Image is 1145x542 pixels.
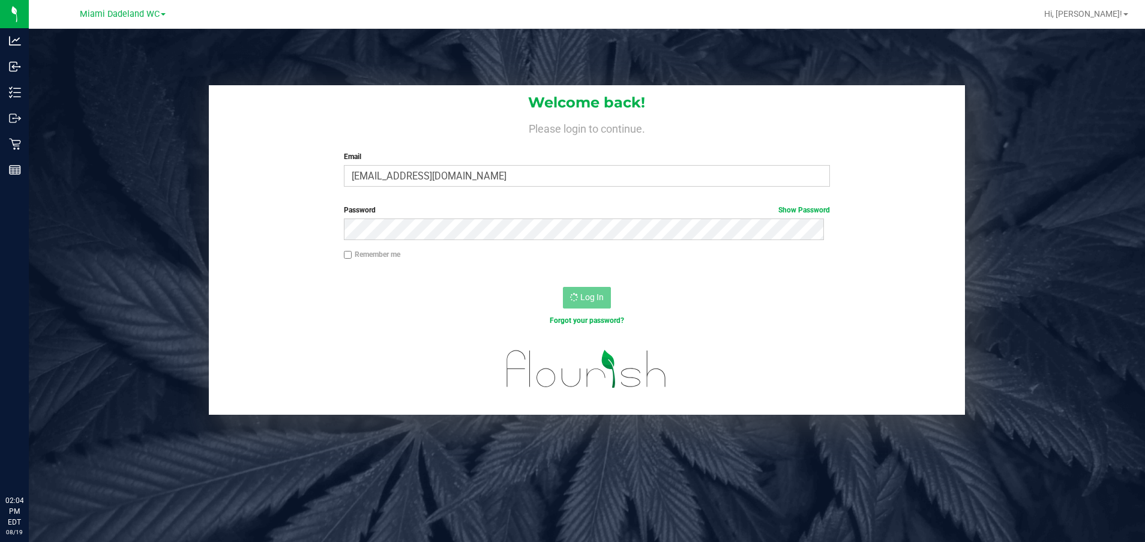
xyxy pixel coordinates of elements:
a: Forgot your password? [550,316,624,325]
span: Miami Dadeland WC [80,9,160,19]
inline-svg: Retail [9,138,21,150]
span: Password [344,206,376,214]
label: Remember me [344,249,400,260]
h4: Please login to continue. [209,120,965,134]
inline-svg: Outbound [9,112,21,124]
h1: Welcome back! [209,95,965,110]
inline-svg: Inbound [9,61,21,73]
img: flourish_logo.svg [492,339,681,399]
span: Log In [580,292,604,302]
input: Remember me [344,251,352,259]
inline-svg: Analytics [9,35,21,47]
span: Hi, [PERSON_NAME]! [1044,9,1122,19]
a: Show Password [778,206,830,214]
inline-svg: Inventory [9,86,21,98]
p: 08/19 [5,528,23,537]
p: 02:04 PM EDT [5,495,23,528]
inline-svg: Reports [9,164,21,176]
button: Log In [563,287,611,309]
label: Email [344,151,830,162]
